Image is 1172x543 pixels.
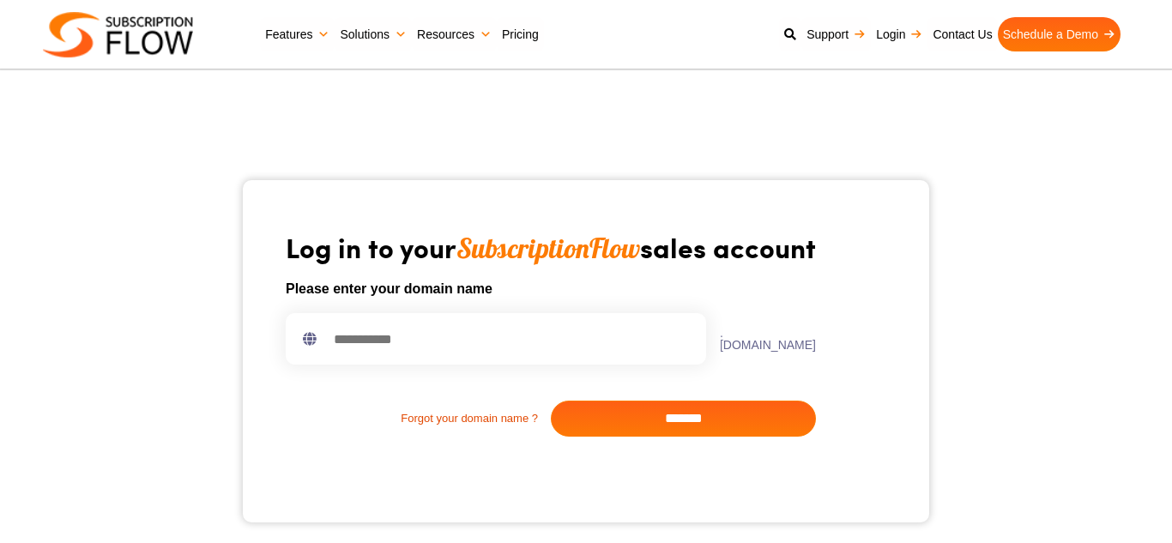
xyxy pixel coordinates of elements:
a: Features [260,17,335,51]
span: SubscriptionFlow [456,231,640,265]
label: .[DOMAIN_NAME] [706,327,816,351]
a: Support [801,17,871,51]
a: Forgot your domain name ? [286,410,551,427]
a: Contact Us [927,17,997,51]
a: Resources [412,17,497,51]
a: Schedule a Demo [998,17,1121,51]
a: Login [871,17,927,51]
a: Solutions [335,17,412,51]
a: Pricing [497,17,544,51]
h1: Log in to your sales account [286,230,816,265]
img: Subscriptionflow [43,12,193,57]
h6: Please enter your domain name [286,279,816,299]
